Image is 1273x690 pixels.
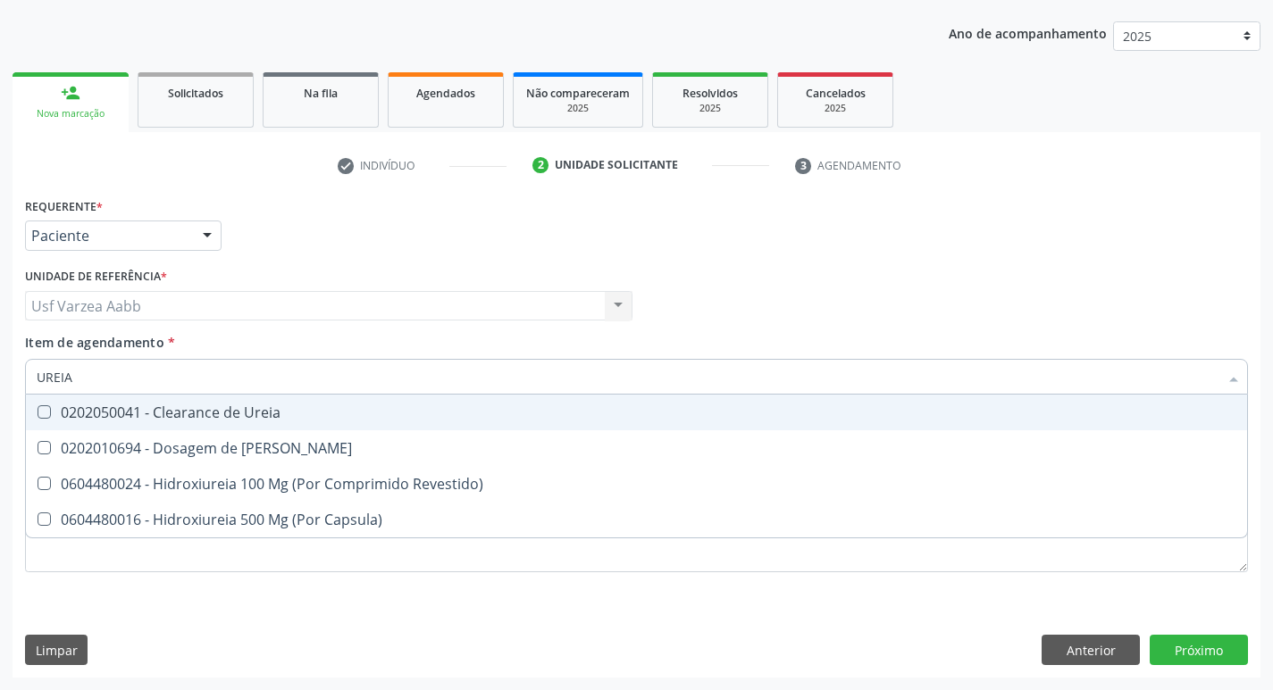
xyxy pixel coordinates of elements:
label: Requerente [25,193,103,220]
span: Na fila [304,86,338,101]
span: Cancelados [806,86,866,101]
span: Paciente [31,227,185,245]
div: person_add [61,83,80,103]
button: Anterior [1042,635,1140,665]
div: 2025 [666,102,755,115]
div: Nova marcação [25,107,116,121]
div: 0202050041 - Clearance de Ureia [37,405,1236,420]
div: Unidade solicitante [555,157,678,173]
p: Ano de acompanhamento [949,21,1107,44]
span: Não compareceram [526,86,630,101]
div: 2 [532,157,549,173]
input: Buscar por procedimentos [37,359,1219,395]
div: 0604480016 - Hidroxiureia 500 Mg (Por Capsula) [37,512,1236,527]
div: 0604480024 - Hidroxiureia 100 Mg (Por Comprimido Revestido) [37,477,1236,491]
span: Solicitados [168,86,223,101]
div: 2025 [526,102,630,115]
button: Próximo [1150,635,1248,665]
div: 2025 [791,102,880,115]
label: Unidade de referência [25,263,167,291]
span: Resolvidos [683,86,738,101]
div: 0202010694 - Dosagem de [PERSON_NAME] [37,441,1236,455]
span: Item de agendamento [25,334,164,351]
span: Agendados [416,86,475,101]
